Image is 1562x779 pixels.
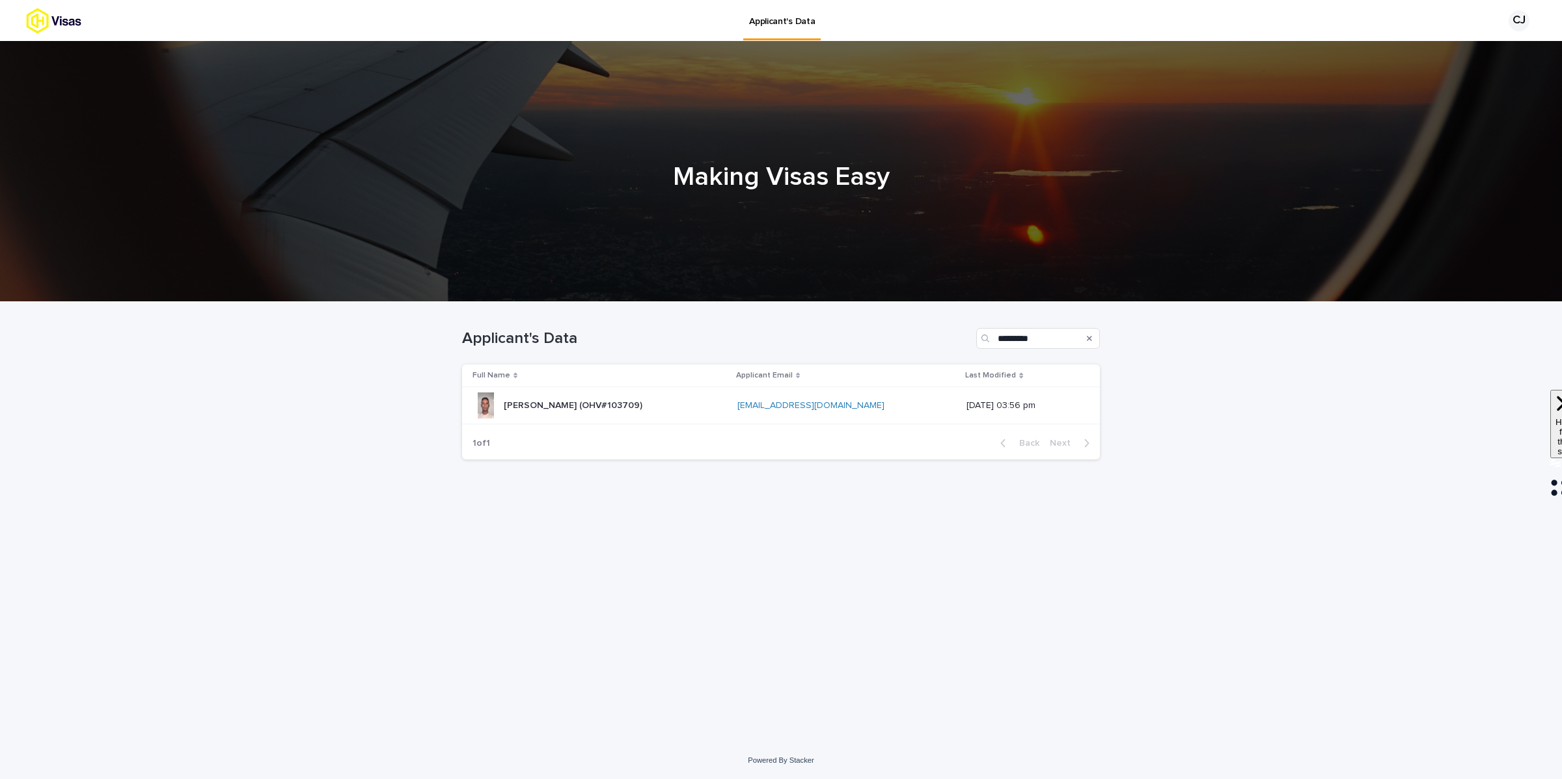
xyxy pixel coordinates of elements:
button: Back [990,437,1045,449]
h1: Making Visas Easy [462,161,1100,193]
p: Applicant Email [736,368,793,383]
tr: [PERSON_NAME] (OHV#103709)[PERSON_NAME] (OHV#103709) [EMAIL_ADDRESS][DOMAIN_NAME] [DATE] 03:56 pm [462,387,1100,424]
h1: Applicant's Data [462,329,971,348]
a: [EMAIL_ADDRESS][DOMAIN_NAME] [737,401,884,410]
a: Powered By Stacker [748,756,814,764]
p: [PERSON_NAME] (OHV#103709) [504,398,645,411]
span: Next [1050,439,1078,448]
p: Full Name [473,368,510,383]
div: CJ [1509,10,1529,31]
input: Search [976,328,1100,349]
p: [DATE] 03:56 pm [966,400,1079,411]
p: Last Modified [965,368,1016,383]
span: Back [1011,439,1039,448]
p: 1 of 1 [462,428,500,459]
img: tx8HrbJQv2PFQx4TXEq5 [26,8,128,34]
button: Next [1045,437,1100,449]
